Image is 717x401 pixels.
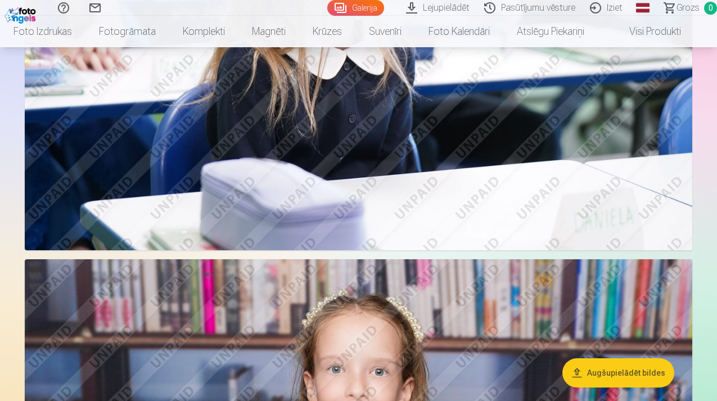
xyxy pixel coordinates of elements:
[415,16,503,47] a: Foto kalendāri
[562,358,674,388] button: Augšupielādēt bildes
[238,16,299,47] a: Magnēti
[169,16,238,47] a: Komplekti
[4,4,39,24] img: /fa1
[355,16,415,47] a: Suvenīri
[299,16,355,47] a: Krūzes
[598,16,695,47] a: Visi produkti
[677,1,700,15] span: Grozs
[85,16,169,47] a: Fotogrāmata
[503,16,598,47] a: Atslēgu piekariņi
[704,2,717,15] span: 0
